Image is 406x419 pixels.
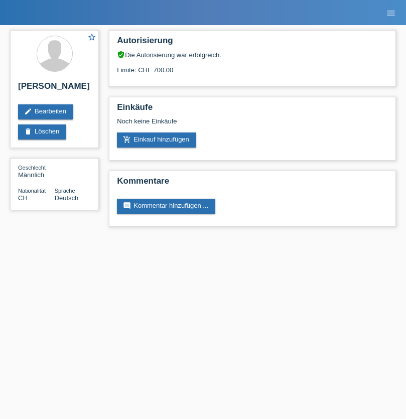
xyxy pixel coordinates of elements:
[381,10,401,16] a: menu
[18,165,46,171] span: Geschlecht
[117,199,215,214] a: commentKommentar hinzufügen ...
[117,59,388,74] div: Limite: CHF 700.00
[123,202,131,210] i: comment
[87,33,96,42] i: star_border
[24,107,32,115] i: edit
[24,127,32,135] i: delete
[87,33,96,43] a: star_border
[117,176,388,191] h2: Kommentare
[117,51,125,59] i: verified_user
[18,164,55,179] div: Männlich
[18,124,66,139] a: deleteLöschen
[117,132,196,148] a: add_shopping_cartEinkauf hinzufügen
[123,135,131,144] i: add_shopping_cart
[55,188,75,194] span: Sprache
[117,51,388,59] div: Die Autorisierung war erfolgreich.
[117,102,388,117] h2: Einkäufe
[386,8,396,18] i: menu
[18,81,91,96] h2: [PERSON_NAME]
[18,104,73,119] a: editBearbeiten
[18,194,28,202] span: Schweiz
[117,117,388,132] div: Noch keine Einkäufe
[18,188,46,194] span: Nationalität
[117,36,388,51] h2: Autorisierung
[55,194,79,202] span: Deutsch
